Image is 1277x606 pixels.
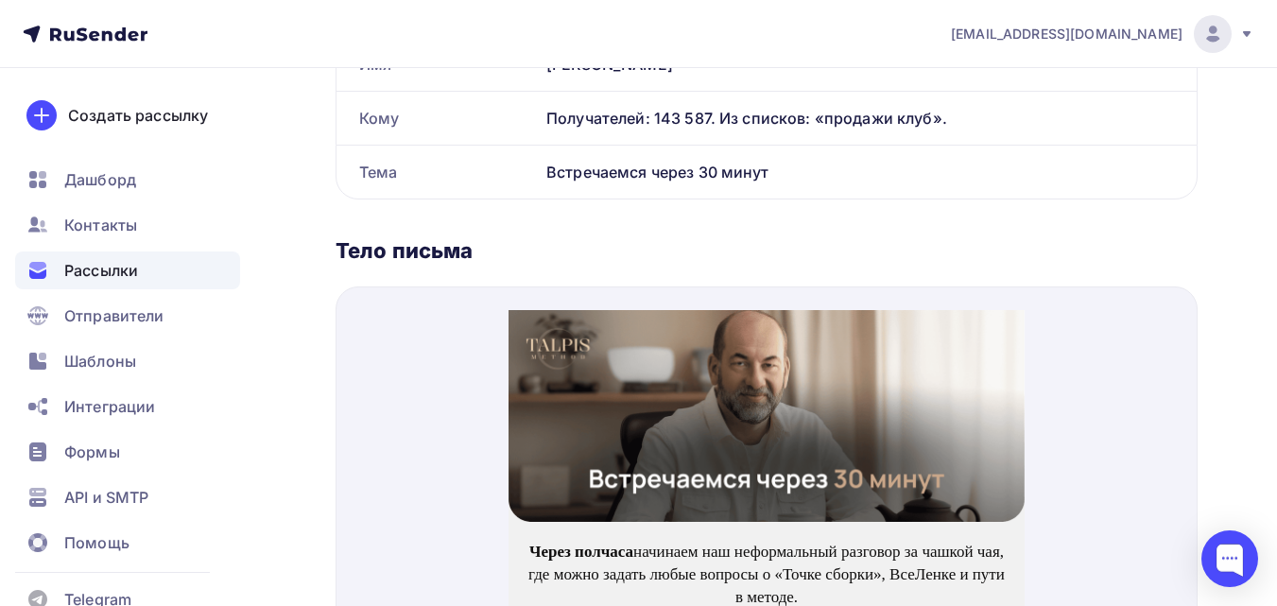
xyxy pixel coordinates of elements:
[64,304,164,327] span: Отправители
[951,25,1182,43] span: [EMAIL_ADDRESS][DOMAIN_NAME]
[15,206,240,244] a: Контакты
[57,316,459,390] p: Это редкая возможность услышать ответы напрямую от меня и лучше понять, какой формат подойдёт име...
[64,259,138,282] span: Рассылки
[17,231,499,298] p: начинаем наш неформальный разговор за чашкой чая, где можно задать любые вопросы о «Точке сборки»...
[64,395,155,418] span: Интеграции
[15,342,240,380] a: Шаблоны
[15,433,240,471] a: Формы
[64,531,129,554] span: Помощь
[336,237,1198,264] div: Тело письма
[951,15,1254,53] a: [EMAIL_ADDRESS][DOMAIN_NAME]
[64,486,148,509] span: API и SMTP
[337,146,539,199] div: Тема
[64,441,120,463] span: Формы
[64,350,136,372] span: Шаблоны
[546,107,1174,130] div: Получателей: 143 587. Из списков: «продажи клуб».
[15,161,240,199] a: Дашборд
[64,168,136,191] span: Дашборд
[15,251,240,289] a: Рассылки
[21,233,125,251] strong: Через полчаса
[539,146,1197,199] div: Встречаемся через 30 минут
[337,92,539,145] div: Кому
[68,104,208,127] div: Создать рассылку
[64,214,137,236] span: Контакты
[15,297,240,335] a: Отправители
[60,412,457,477] a: Присоединиться к трансляции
